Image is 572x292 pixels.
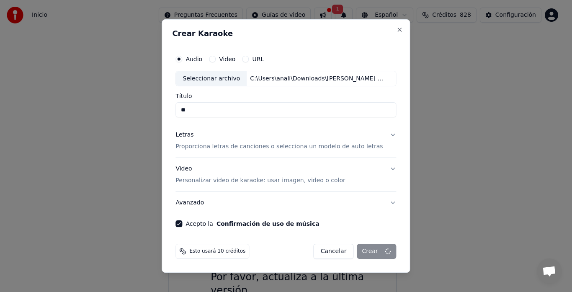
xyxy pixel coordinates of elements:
label: Acepto la [186,221,319,227]
div: Letras [175,131,193,140]
button: VideoPersonalizar video de karaoke: usar imagen, video o color [175,158,396,192]
button: Cancelar [314,244,354,259]
h2: Crear Karaoke [172,30,399,37]
div: Video [175,165,345,185]
label: URL [252,56,264,62]
label: Título [175,93,396,99]
button: LetrasProporciona letras de canciones o selecciona un modelo de auto letras [175,124,396,158]
p: Personalizar video de karaoke: usar imagen, video o color [175,176,345,185]
button: Avanzado [175,192,396,214]
label: Audio [186,56,202,62]
label: Video [219,56,235,62]
span: Esto usará 10 créditos [189,248,245,255]
button: Acepto la [216,221,319,227]
div: C:\Users\anali\Downloads\[PERSON_NAME] La [PERSON_NAME] - Amor Prohibido (Video Oficial).mp3 [247,75,389,83]
p: Proporciona letras de canciones o selecciona un modelo de auto letras [175,143,383,151]
div: Seleccionar archivo [176,71,247,86]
